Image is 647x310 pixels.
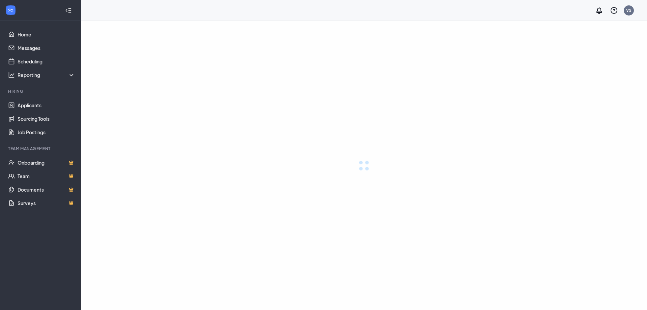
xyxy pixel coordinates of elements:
[18,125,75,139] a: Job Postings
[18,41,75,55] a: Messages
[8,146,74,151] div: Team Management
[7,7,14,13] svg: WorkstreamLogo
[18,72,75,78] div: Reporting
[8,88,74,94] div: Hiring
[610,6,618,15] svg: QuestionInfo
[18,183,75,196] a: DocumentsCrown
[18,196,75,210] a: SurveysCrown
[65,7,72,14] svg: Collapse
[626,7,631,13] div: VS
[18,156,75,169] a: OnboardingCrown
[8,72,15,78] svg: Analysis
[18,98,75,112] a: Applicants
[18,169,75,183] a: TeamCrown
[18,28,75,41] a: Home
[595,6,603,15] svg: Notifications
[18,55,75,68] a: Scheduling
[18,112,75,125] a: Sourcing Tools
